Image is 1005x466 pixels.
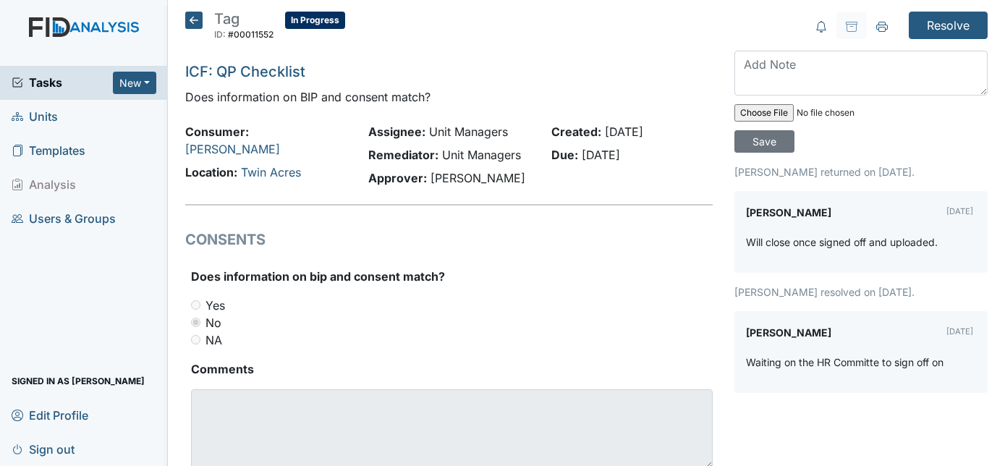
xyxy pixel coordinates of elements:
[909,12,988,39] input: Resolve
[746,203,831,223] label: [PERSON_NAME]
[582,148,620,162] span: [DATE]
[191,268,445,285] label: Does information on bip and consent match?
[214,10,239,27] span: Tag
[191,318,200,327] input: No
[191,300,200,310] input: Yes
[368,171,427,185] strong: Approver:
[431,171,525,185] span: [PERSON_NAME]
[734,164,988,179] p: [PERSON_NAME] returned on [DATE].
[746,355,943,370] p: Waiting on the HR Committe to sign off on
[12,438,75,460] span: Sign out
[551,148,578,162] strong: Due:
[185,142,280,156] a: [PERSON_NAME]
[185,165,237,179] strong: Location:
[12,404,88,426] span: Edit Profile
[551,124,601,139] strong: Created:
[746,323,831,343] label: [PERSON_NAME]
[429,124,508,139] span: Unit Managers
[185,63,305,80] a: ICF: QP Checklist
[12,140,85,162] span: Templates
[285,12,345,29] span: In Progress
[12,106,58,128] span: Units
[205,331,222,349] label: NA
[734,284,988,300] p: [PERSON_NAME] resolved on [DATE].
[241,165,301,179] a: Twin Acres
[368,124,425,139] strong: Assignee:
[946,206,973,216] small: [DATE]
[746,234,938,250] p: Will close once signed off and uploaded.
[12,370,145,392] span: Signed in as [PERSON_NAME]
[12,208,116,230] span: Users & Groups
[442,148,521,162] span: Unit Managers
[214,29,226,40] span: ID:
[205,297,225,314] label: Yes
[185,124,249,139] strong: Consumer:
[185,229,713,250] h1: CONSENTS
[185,88,713,106] p: Does information on BIP and consent match?
[205,314,221,331] label: No
[191,335,200,344] input: NA
[605,124,643,139] span: [DATE]
[191,360,713,378] strong: Comments
[368,148,438,162] strong: Remediator:
[113,72,156,94] button: New
[12,74,113,91] a: Tasks
[734,130,794,153] input: Save
[946,326,973,336] small: [DATE]
[228,29,273,40] span: #00011552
